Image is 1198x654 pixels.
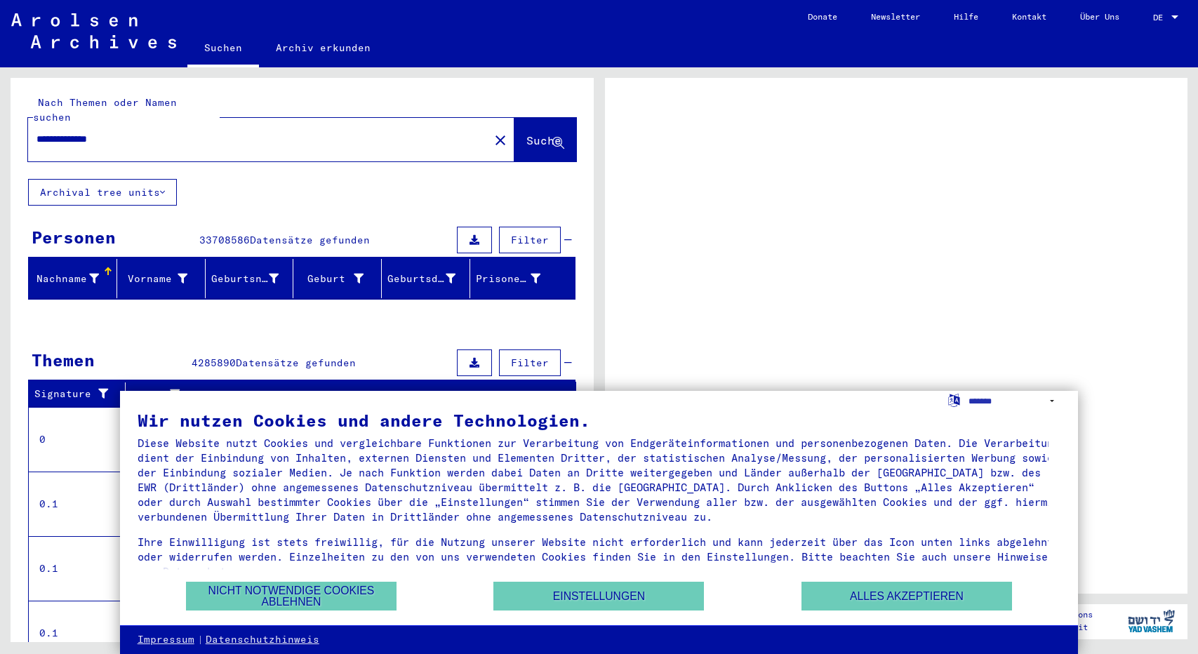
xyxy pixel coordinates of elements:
[801,582,1012,610] button: Alles akzeptieren
[969,391,1060,411] select: Sprache auswählen
[138,535,1061,579] div: Ihre Einwilligung ist stets freiwillig, für die Nutzung unserer Website nicht erforderlich und ka...
[32,347,95,373] div: Themen
[186,582,397,610] button: Nicht notwendige Cookies ablehnen
[187,31,259,67] a: Suchen
[33,96,177,124] mat-label: Nach Themen oder Namen suchen
[236,356,356,369] span: Datensätze gefunden
[1125,603,1178,639] img: yv_logo.png
[34,267,117,290] div: Nachname
[199,234,250,246] span: 33708586
[34,272,99,286] div: Nachname
[499,349,561,376] button: Filter
[293,259,382,298] mat-header-cell: Geburt‏
[138,412,1061,429] div: Wir nutzen Cookies und andere Technologien.
[34,383,128,406] div: Signature
[29,472,126,536] td: 0.1
[499,227,561,253] button: Filter
[211,267,297,290] div: Geburtsname
[131,383,562,406] div: Titel
[138,633,194,647] a: Impressum
[29,259,117,298] mat-header-cell: Nachname
[299,272,364,286] div: Geburt‏
[29,536,126,601] td: 0.1
[514,118,576,161] button: Suche
[476,272,540,286] div: Prisoner #
[28,179,177,206] button: Archival tree units
[117,259,206,298] mat-header-cell: Vorname
[387,267,473,290] div: Geburtsdatum
[387,272,455,286] div: Geburtsdatum
[382,259,470,298] mat-header-cell: Geburtsdatum
[493,582,704,610] button: Einstellungen
[131,387,548,402] div: Titel
[123,267,205,290] div: Vorname
[29,407,126,472] td: 0
[947,393,961,406] label: Sprache auswählen
[476,267,558,290] div: Prisoner #
[211,272,279,286] div: Geburtsname
[259,31,387,65] a: Archiv erkunden
[250,234,370,246] span: Datensätze gefunden
[526,133,561,147] span: Suche
[34,387,114,401] div: Signature
[123,272,187,286] div: Vorname
[492,132,509,149] mat-icon: close
[206,633,319,647] a: Datenschutzhinweis
[11,13,176,48] img: Arolsen_neg.svg
[511,234,549,246] span: Filter
[299,267,381,290] div: Geburt‏
[138,436,1061,524] div: Diese Website nutzt Cookies und vergleichbare Funktionen zur Verarbeitung von Endgeräteinformatio...
[511,356,549,369] span: Filter
[206,259,294,298] mat-header-cell: Geburtsname
[32,225,116,250] div: Personen
[486,126,514,154] button: Clear
[1153,13,1169,22] span: DE
[470,259,575,298] mat-header-cell: Prisoner #
[192,356,236,369] span: 4285890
